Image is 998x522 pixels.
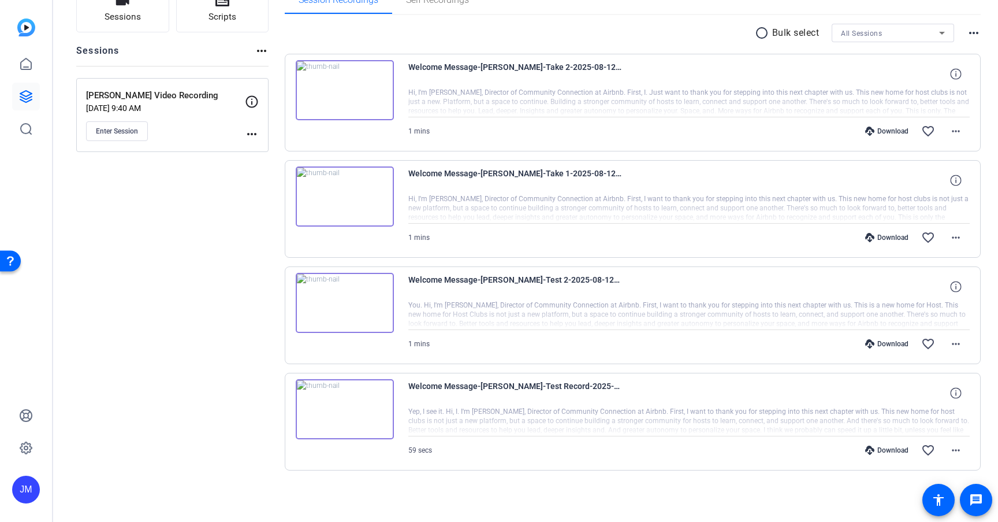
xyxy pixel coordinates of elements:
img: thumb-nail [296,273,394,333]
mat-icon: more_horiz [949,443,963,457]
p: Bulk select [772,26,820,40]
span: 59 secs [408,446,432,454]
div: Download [859,446,914,455]
mat-icon: more_horiz [967,26,981,40]
div: Download [859,127,914,136]
button: Enter Session [86,121,148,141]
div: JM [12,476,40,504]
mat-icon: more_horiz [949,124,963,138]
mat-icon: more_horiz [949,231,963,245]
span: Scripts [208,10,236,24]
p: [PERSON_NAME] Video Recording [86,89,245,102]
mat-icon: favorite_border [921,231,935,245]
span: All Sessions [841,29,882,38]
mat-icon: more_horiz [245,127,259,141]
mat-icon: favorite_border [921,124,935,138]
span: Welcome Message-[PERSON_NAME]-Take 1-2025-08-12-10-16-01-579-0 [408,166,622,194]
span: 1 mins [408,234,430,242]
span: Welcome Message-[PERSON_NAME]-Take 2-2025-08-12-10-17-52-872-0 [408,60,622,88]
mat-icon: favorite_border [921,443,935,457]
img: thumb-nail [296,379,394,439]
span: 1 mins [408,340,430,348]
span: Welcome Message-[PERSON_NAME]-Test 2-2025-08-12-10-11-11-591-0 [408,273,622,301]
img: thumb-nail [296,60,394,120]
p: [DATE] 9:40 AM [86,103,245,113]
mat-icon: more_horiz [949,337,963,351]
div: Download [859,339,914,349]
span: Sessions [105,10,141,24]
mat-icon: more_horiz [255,44,269,58]
img: thumb-nail [296,166,394,227]
h2: Sessions [76,44,120,66]
span: Welcome Message-[PERSON_NAME]-Test Record-2025-08-12-10-08-40-146-0 [408,379,622,407]
mat-icon: message [969,493,983,507]
span: 1 mins [408,127,430,135]
div: Download [859,233,914,242]
mat-icon: radio_button_unchecked [755,26,772,40]
mat-icon: accessibility [932,493,945,507]
mat-icon: favorite_border [921,337,935,351]
span: Enter Session [96,127,138,136]
img: blue-gradient.svg [17,18,35,36]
